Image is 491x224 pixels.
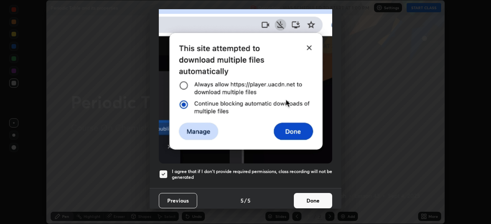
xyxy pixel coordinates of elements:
h4: 5 [241,196,244,204]
h4: 5 [247,196,250,204]
h5: I agree that if I don't provide required permissions, class recording will not be generated [172,168,332,180]
button: Previous [159,193,197,208]
h4: / [244,196,247,204]
button: Done [294,193,332,208]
